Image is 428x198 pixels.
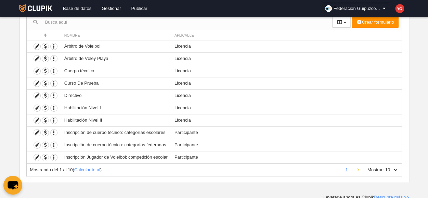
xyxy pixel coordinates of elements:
[19,4,52,12] img: Clupik
[30,167,341,173] div: ( )
[171,65,402,77] td: Licencia
[352,17,398,28] button: Crear formulario
[361,167,384,173] label: Mostrar:
[61,89,171,102] td: Directivo
[395,4,404,13] img: c2l6ZT0zMHgzMCZmcz05JnRleHQ9WUcmYmc9ZTUzOTM1.png
[61,102,171,114] td: Habilitación Nivel I
[350,167,355,173] li: …
[171,77,402,89] td: Licencia
[171,52,402,65] td: Licencia
[174,34,194,37] span: Aplicable
[30,167,73,172] span: Mostrando del 1 al 10
[64,34,80,37] span: Nombre
[61,126,171,139] td: Inscripción de cuerpo técnico: categorías escolares
[171,40,402,52] td: Licencia
[171,114,402,126] td: Licencia
[171,126,402,139] td: Participante
[27,17,332,27] input: Busca aquí
[61,139,171,151] td: Inscripción de cuerpo técnico: categorías federadas
[325,5,332,12] img: Oa9FKPTX8wTZ.30x30.jpg
[344,167,349,172] a: 1
[171,151,402,163] td: Participante
[171,102,402,114] td: Licencia
[171,139,402,151] td: Participante
[322,3,390,14] a: Federación Guipuzcoana de Voleibol
[61,77,171,89] td: Curso De Prueba
[61,52,171,65] td: Árbitro de Vóley Playa
[61,65,171,77] td: Cuerpo técnico
[61,40,171,52] td: Árbitro de Voleibol
[61,151,171,163] td: Inscripción Jugador de Voleibol: competición escolar
[61,114,171,126] td: Habilitación Nivel II
[171,89,402,102] td: Licencia
[74,167,100,172] a: Calcular total
[334,5,381,12] span: Federación Guipuzcoana de Voleibol
[3,176,22,195] button: chat-button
